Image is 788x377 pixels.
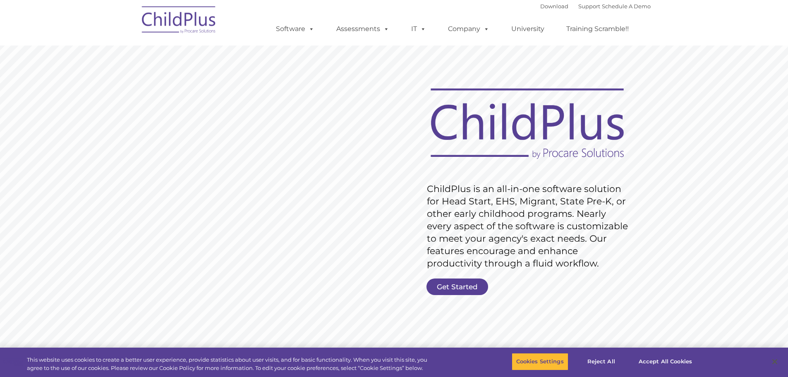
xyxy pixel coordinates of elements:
a: Training Scramble!! [558,21,637,37]
a: Company [440,21,498,37]
a: University [503,21,553,37]
button: Reject All [575,353,627,370]
button: Cookies Settings [512,353,568,370]
img: ChildPlus by Procare Solutions [138,0,220,42]
button: Close [766,353,784,371]
a: Support [578,3,600,10]
div: This website uses cookies to create a better user experience, provide statistics about user visit... [27,356,434,372]
button: Accept All Cookies [634,353,697,370]
font: | [540,3,651,10]
a: Download [540,3,568,10]
a: Software [268,21,323,37]
a: IT [403,21,434,37]
a: Assessments [328,21,398,37]
a: Get Started [426,279,488,295]
a: Schedule A Demo [602,3,651,10]
rs-layer: ChildPlus is an all-in-one software solution for Head Start, EHS, Migrant, State Pre-K, or other ... [427,183,632,270]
